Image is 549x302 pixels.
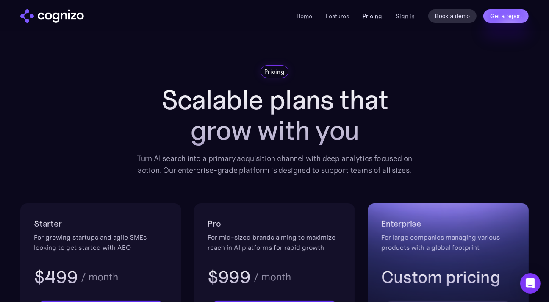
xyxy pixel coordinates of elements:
[34,232,168,252] div: For growing startups and agile SMEs looking to get started with AEO
[297,12,312,20] a: Home
[254,272,291,282] div: / month
[208,266,250,288] h3: $999
[208,232,341,252] div: For mid-sized brands aiming to maximize reach in AI platforms for rapid growth
[81,272,118,282] div: / month
[264,67,285,76] div: Pricing
[130,85,419,146] h1: Scalable plans that grow with you
[381,232,515,252] div: For large companies managing various products with a global footprint
[363,12,382,20] a: Pricing
[20,9,84,23] a: home
[34,266,78,288] h3: $499
[208,217,341,230] h2: Pro
[381,217,515,230] h2: Enterprise
[428,9,477,23] a: Book a demo
[326,12,349,20] a: Features
[520,273,541,294] div: Open Intercom Messenger
[396,11,415,21] a: Sign in
[20,9,84,23] img: cognizo logo
[381,266,515,288] h3: Custom pricing
[34,217,168,230] h2: Starter
[130,152,419,176] div: Turn AI search into a primary acquisition channel with deep analytics focused on action. Our ente...
[483,9,529,23] a: Get a report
